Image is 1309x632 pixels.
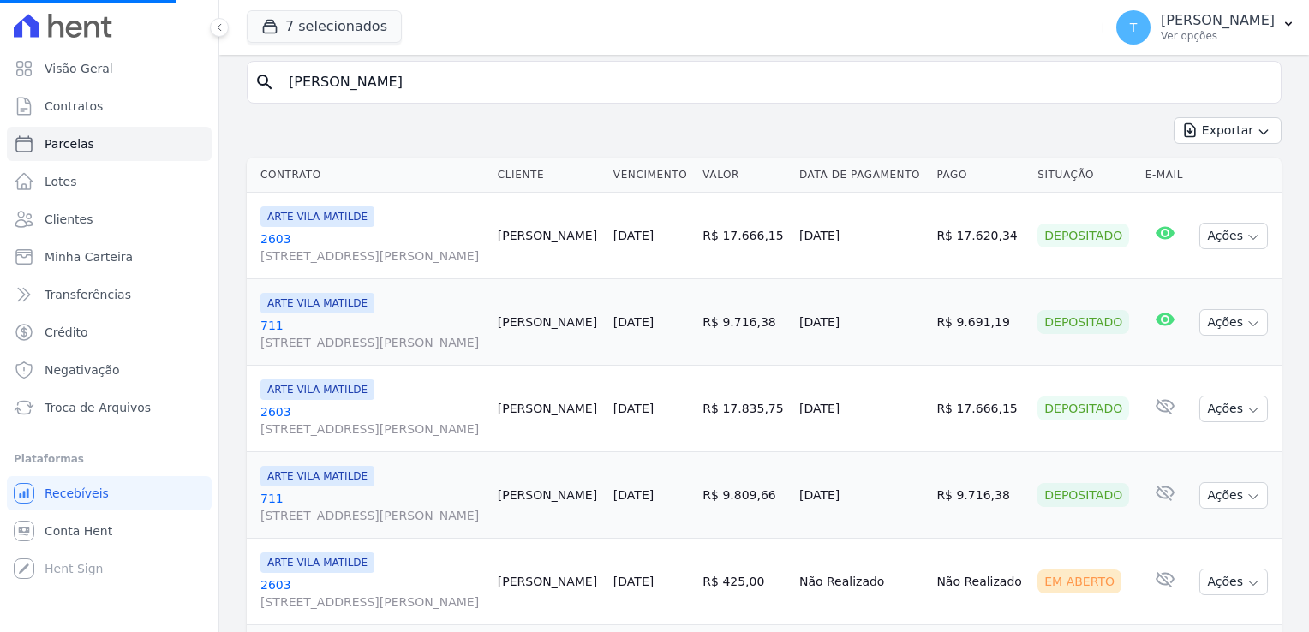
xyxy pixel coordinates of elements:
[260,466,374,486] span: ARTE VILA MATILDE
[491,366,607,452] td: [PERSON_NAME]
[14,449,205,469] div: Plataformas
[929,193,1031,279] td: R$ 17.620,34
[613,315,654,329] a: [DATE]
[260,379,374,400] span: ARTE VILA MATILDE
[929,539,1031,625] td: Não Realizado
[7,164,212,199] a: Lotes
[1199,223,1268,249] button: Ações
[1037,483,1129,507] div: Depositado
[260,334,484,351] span: [STREET_ADDRESS][PERSON_NAME]
[247,10,402,43] button: 7 selecionados
[260,247,484,265] span: [STREET_ADDRESS][PERSON_NAME]
[260,230,484,265] a: 2603[STREET_ADDRESS][PERSON_NAME]
[260,293,374,313] span: ARTE VILA MATILDE
[696,452,792,539] td: R$ 9.809,66
[1199,482,1268,509] button: Ações
[613,402,654,415] a: [DATE]
[792,279,929,366] td: [DATE]
[45,135,94,152] span: Parcelas
[45,485,109,502] span: Recebíveis
[491,193,607,279] td: [PERSON_NAME]
[491,539,607,625] td: [PERSON_NAME]
[45,211,93,228] span: Clientes
[7,202,212,236] a: Clientes
[7,240,212,274] a: Minha Carteira
[1037,396,1129,420] div: Depositado
[7,277,212,312] a: Transferências
[1103,3,1309,51] button: T [PERSON_NAME] Ver opções
[929,158,1031,193] th: Pago
[7,391,212,425] a: Troca de Arquivos
[491,279,607,366] td: [PERSON_NAME]
[792,193,929,279] td: [DATE]
[1037,310,1129,334] div: Depositado
[45,522,112,540] span: Conta Hent
[45,324,88,341] span: Crédito
[7,476,212,510] a: Recebíveis
[613,575,654,588] a: [DATE]
[7,127,212,161] a: Parcelas
[1199,396,1268,422] button: Ações
[7,514,212,548] a: Conta Hent
[45,173,77,190] span: Lotes
[696,366,792,452] td: R$ 17.835,75
[1031,158,1138,193] th: Situação
[491,452,607,539] td: [PERSON_NAME]
[1161,12,1275,29] p: [PERSON_NAME]
[7,51,212,86] a: Visão Geral
[792,452,929,539] td: [DATE]
[1174,117,1282,144] button: Exportar
[45,361,120,379] span: Negativação
[278,65,1274,99] input: Buscar por nome do lote ou do cliente
[1199,309,1268,336] button: Ações
[260,420,484,438] span: [STREET_ADDRESS][PERSON_NAME]
[696,539,792,625] td: R$ 425,00
[7,89,212,123] a: Contratos
[247,158,491,193] th: Contrato
[613,488,654,502] a: [DATE]
[260,403,484,438] a: 2603[STREET_ADDRESS][PERSON_NAME]
[792,366,929,452] td: [DATE]
[491,158,607,193] th: Cliente
[1130,21,1138,33] span: T
[45,399,151,416] span: Troca de Arquivos
[607,158,696,193] th: Vencimento
[7,353,212,387] a: Negativação
[260,576,484,611] a: 2603[STREET_ADDRESS][PERSON_NAME]
[792,158,929,193] th: Data de Pagamento
[696,193,792,279] td: R$ 17.666,15
[254,72,275,92] i: search
[45,60,113,77] span: Visão Geral
[260,593,484,611] span: [STREET_ADDRESS][PERSON_NAME]
[929,366,1031,452] td: R$ 17.666,15
[1037,224,1129,247] div: Depositado
[45,248,133,265] span: Minha Carteira
[613,229,654,242] a: [DATE]
[1199,569,1268,595] button: Ações
[929,279,1031,366] td: R$ 9.691,19
[7,315,212,349] a: Crédito
[696,279,792,366] td: R$ 9.716,38
[260,490,484,524] a: 711[STREET_ADDRESS][PERSON_NAME]
[260,206,374,227] span: ARTE VILA MATILDE
[792,539,929,625] td: Não Realizado
[1139,158,1192,193] th: E-mail
[260,507,484,524] span: [STREET_ADDRESS][PERSON_NAME]
[45,286,131,303] span: Transferências
[1037,569,1121,593] div: Em Aberto
[1161,29,1275,43] p: Ver opções
[260,552,374,573] span: ARTE VILA MATILDE
[45,98,103,115] span: Contratos
[696,158,792,193] th: Valor
[929,452,1031,539] td: R$ 9.716,38
[260,317,484,351] a: 711[STREET_ADDRESS][PERSON_NAME]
